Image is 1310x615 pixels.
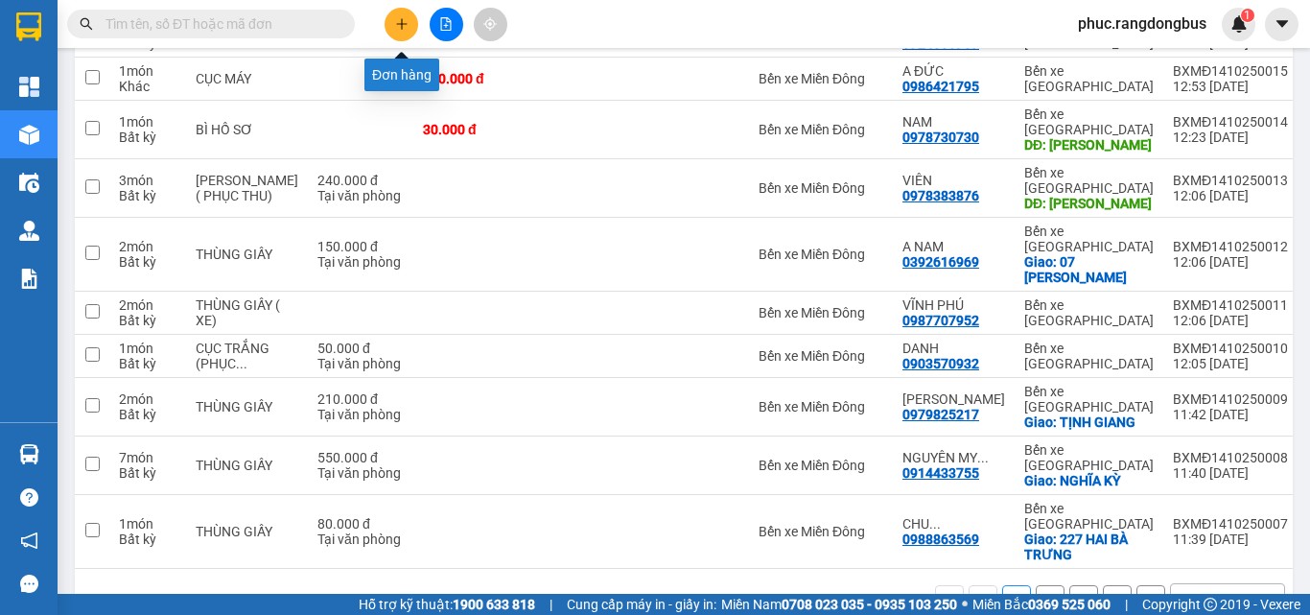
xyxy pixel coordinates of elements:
input: Tìm tên, số ĐT hoặc mã đơn [105,13,332,35]
span: ⚪️ [962,601,968,608]
div: 0392616969 [902,254,979,270]
div: KIM HOÀNG [902,391,1005,407]
span: ... [977,450,989,465]
div: BAO DAO ( PHỤC THU) [196,173,298,203]
div: Tại văn phòng [317,407,404,422]
div: 11:39 [DATE] [1173,532,1288,547]
div: Giao: 227 HAI BÀ TRƯNG [1024,532,1154,562]
span: caret-down [1274,15,1291,33]
span: 1 [1244,9,1251,22]
span: | [1125,594,1128,615]
div: 12:06 [DATE] [1173,313,1288,328]
span: ... [236,356,247,371]
div: Bất kỳ [119,407,176,422]
div: Tại văn phòng [317,254,404,270]
button: 3 [1069,585,1098,614]
div: 2 món [119,297,176,313]
button: 2 [1036,585,1064,614]
div: Bất kỳ [119,313,176,328]
div: 12:23 [DATE] [1173,130,1288,145]
div: 0978730730 [902,130,979,145]
div: Tại văn phòng [317,465,404,481]
div: Tại văn phòng [317,356,404,371]
div: Bến xe [GEOGRAPHIC_DATA] [1024,501,1154,532]
button: aim [474,8,507,41]
img: logo-vxr [16,12,41,41]
div: 550.000 đ [317,450,404,465]
button: plus [385,8,418,41]
div: 100.000 đ [423,71,519,86]
div: 12:06 [DATE] [1173,254,1288,270]
div: Giao: 07 ĐINH TIÊN HOÀNG [1024,254,1154,285]
li: VP Bến xe Miền Đông [10,104,132,146]
div: A NAM [902,239,1005,254]
span: phuc.rangdongbus [1063,12,1222,35]
div: BXMĐ1410250011 [1173,297,1288,313]
div: Giao: NGHĨA KỲ [1024,473,1154,488]
span: Cung cấp máy in - giấy in: [567,594,716,615]
div: Bất kỳ [119,188,176,203]
div: CHU THƯƠNG TÍN [902,516,1005,532]
div: Bến xe Miền Đông [759,458,883,473]
li: VP Bến xe [GEOGRAPHIC_DATA] [132,104,255,167]
div: 12:05 [DATE] [1173,356,1288,371]
span: message [20,575,38,593]
div: 2 món [119,239,176,254]
div: 2 món [119,391,176,407]
div: 240.000 đ [317,173,404,188]
div: BXMĐ1410250009 [1173,391,1288,407]
img: warehouse-icon [19,173,39,193]
span: search [80,17,93,31]
div: THÙNG GIẤY [196,524,298,539]
div: BXMĐ1410250007 [1173,516,1288,532]
div: Bến xe Miền Đông [759,348,883,364]
span: Miền Nam [721,594,957,615]
img: warehouse-icon [19,444,39,464]
div: 0914433755 [902,465,979,481]
div: Khác [119,79,176,94]
div: Bến xe [GEOGRAPHIC_DATA] [1024,106,1154,137]
div: Tại văn phòng [317,188,404,203]
div: 7 món [119,450,176,465]
span: question-circle [20,488,38,507]
sup: 1 [1241,9,1254,22]
div: Bất kỳ [119,356,176,371]
div: BXMĐ1410250008 [1173,450,1288,465]
button: file-add [430,8,463,41]
button: caret-down [1265,8,1298,41]
div: Bến xe [GEOGRAPHIC_DATA] [1024,442,1154,473]
div: 0903570932 [902,356,979,371]
span: copyright [1204,598,1217,611]
div: 210.000 đ [317,391,404,407]
div: 1 món [119,516,176,532]
div: THÙNG GIẤY [196,399,298,414]
div: VIÊN [902,173,1005,188]
div: 1 món [119,341,176,356]
strong: 1900 633 818 [453,597,535,612]
svg: open [1257,592,1273,607]
div: Bến xe Miền Đông [759,399,883,414]
div: BXMĐ1410250013 [1173,173,1288,188]
div: 12:53 [DATE] [1173,79,1288,94]
div: 150.000 đ [317,239,404,254]
div: Bến xe [GEOGRAPHIC_DATA] [1024,224,1154,254]
span: aim [483,17,497,31]
div: NAM [902,114,1005,130]
div: Bến xe [GEOGRAPHIC_DATA] [1024,384,1154,414]
div: Bất kỳ [119,254,176,270]
div: Giao: TỊNH GIANG [1024,414,1154,430]
div: VĨNH PHÚ [902,297,1005,313]
div: Bến xe Miền Đông [759,305,883,320]
div: THÙNG GIẤY ( XE) [196,297,298,328]
div: 80.000 đ [317,516,404,532]
div: Bất kỳ [119,465,176,481]
div: 0987707952 [902,313,979,328]
span: plus [395,17,409,31]
div: Bến xe Miền Đông [759,247,883,262]
div: 0988863569 [902,532,979,547]
img: icon-new-feature [1230,15,1248,33]
div: CỤC MÁY [196,71,298,86]
div: Bến xe Miền Đông [759,524,883,539]
span: notification [20,532,38,550]
div: A ĐỨC [902,63,1005,79]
